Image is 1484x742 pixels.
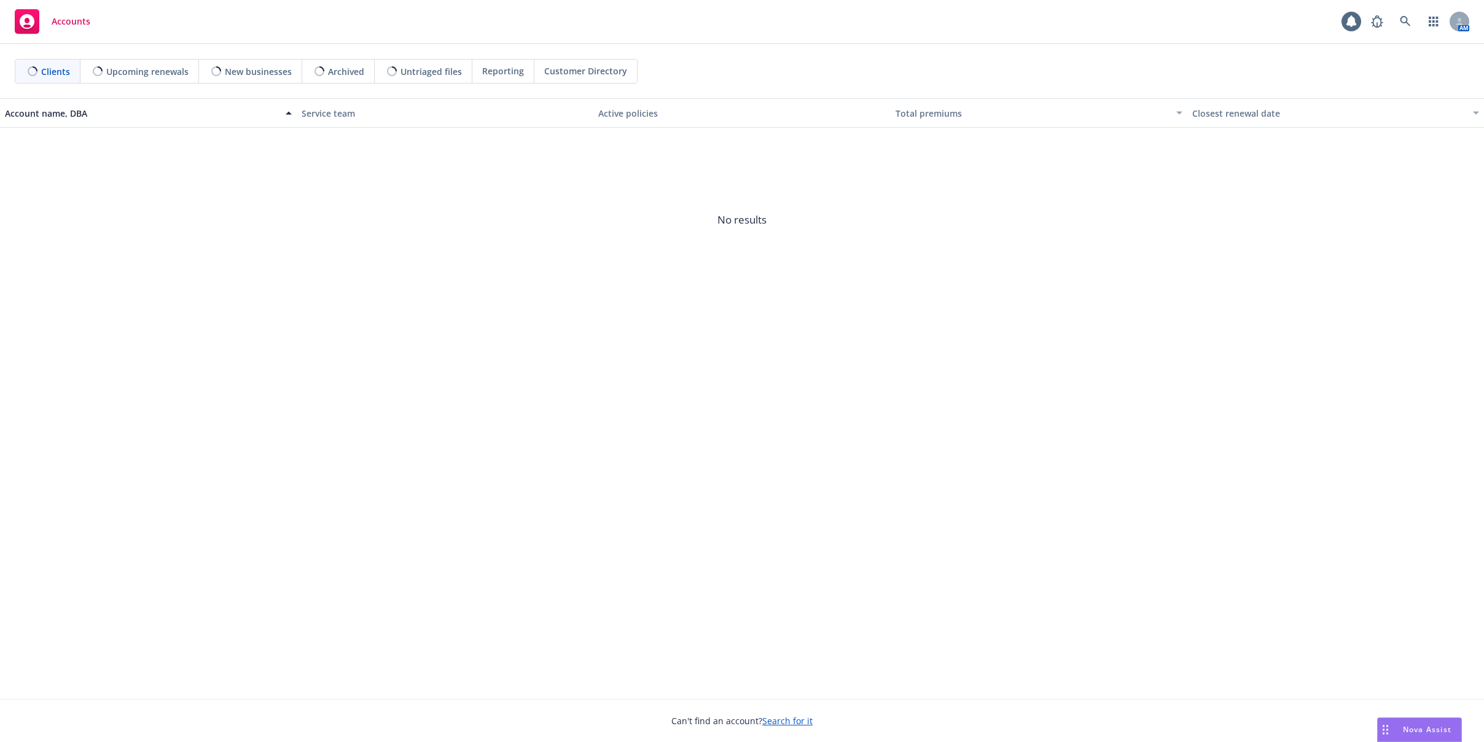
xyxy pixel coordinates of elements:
span: New businesses [225,65,292,78]
div: Total premiums [896,107,1169,120]
div: Account name, DBA [5,107,278,120]
span: Accounts [52,17,90,26]
span: Reporting [482,64,524,77]
div: Active policies [598,107,885,120]
button: Total premiums [891,98,1187,128]
a: Accounts [10,4,95,39]
button: Closest renewal date [1187,98,1484,128]
span: Untriaged files [400,65,462,78]
a: Search [1393,9,1418,34]
button: Active policies [593,98,890,128]
button: Service team [297,98,593,128]
span: Upcoming renewals [106,65,189,78]
span: Can't find an account? [671,714,813,727]
div: Drag to move [1378,718,1393,741]
a: Switch app [1421,9,1446,34]
span: Archived [328,65,364,78]
span: Nova Assist [1403,724,1451,735]
a: Search for it [762,715,813,727]
div: Service team [302,107,588,120]
span: Customer Directory [544,64,627,77]
a: Report a Bug [1365,9,1389,34]
button: Nova Assist [1377,717,1462,742]
div: Closest renewal date [1192,107,1466,120]
span: Clients [41,65,70,78]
